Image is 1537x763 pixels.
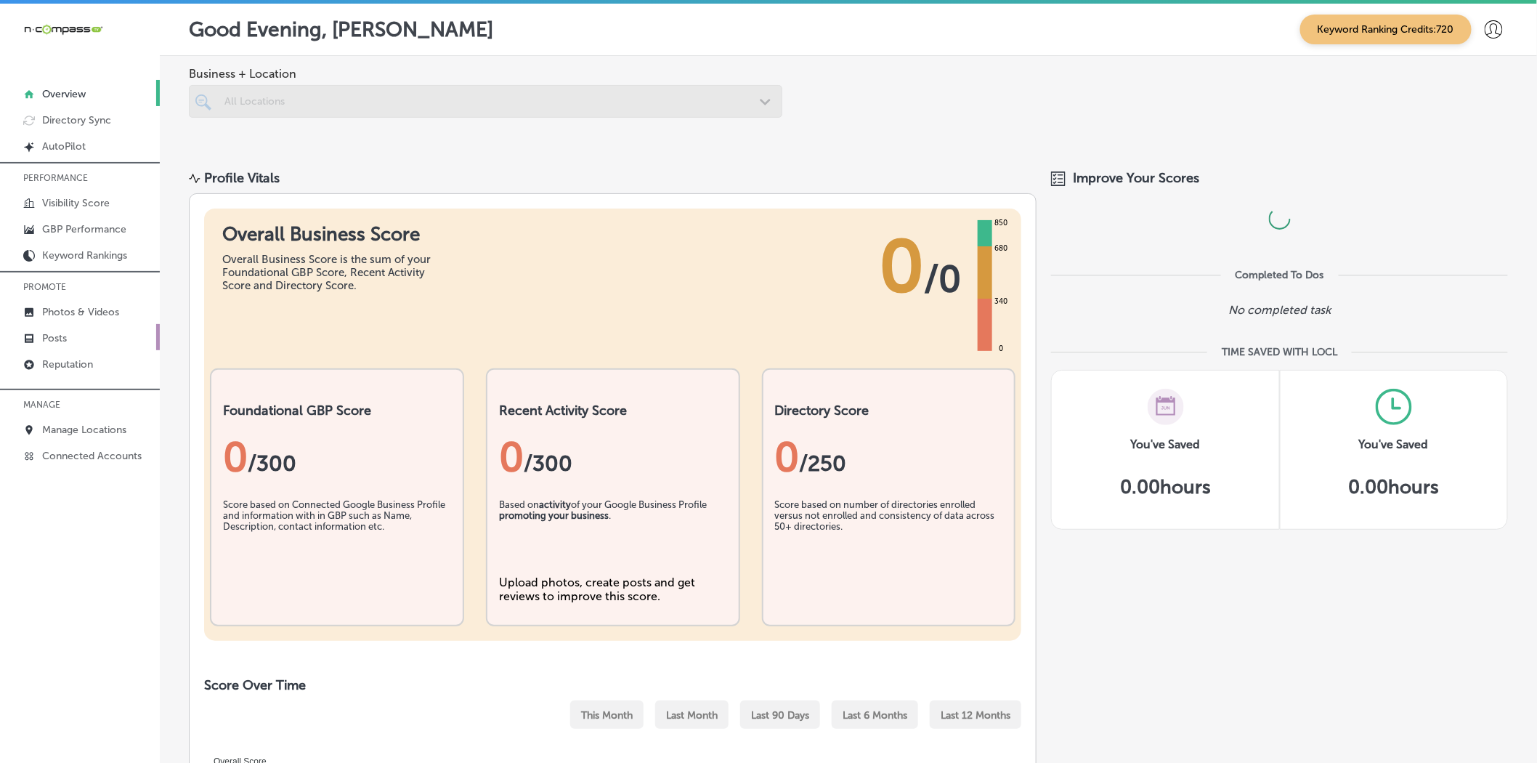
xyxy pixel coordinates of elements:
div: Based on of your Google Business Profile . [499,499,727,572]
h2: Score Over Time [204,677,1021,693]
span: /250 [800,451,847,477]
h5: 0.00 hours [1120,476,1211,498]
span: Last 12 Months [941,709,1010,722]
b: activity [539,499,571,510]
div: Completed To Dos [1236,269,1324,281]
div: Overall Business Score is the sum of your Foundational GBP Score, Recent Activity Score and Direc... [222,253,440,292]
p: Posts [42,332,67,344]
div: TIME SAVED WITH LOCL [1222,346,1337,358]
div: 0 [996,343,1006,355]
span: Last Month [666,709,718,722]
h2: Directory Score [775,403,1003,419]
div: Score based on Connected Google Business Profile and information with in GBP such as Name, Descri... [223,499,451,572]
span: 0 [879,223,924,310]
b: promoting your business [499,510,609,521]
p: Photos & Videos [42,306,119,318]
span: Keyword Ranking Credits: 720 [1300,15,1472,44]
div: 0 [499,433,727,481]
div: 850 [991,217,1010,229]
div: 340 [991,296,1010,307]
p: GBP Performance [42,223,126,235]
p: Visibility Score [42,197,110,209]
span: Last 6 Months [843,709,907,722]
h3: You've Saved [1359,437,1429,451]
div: Score based on number of directories enrolled versus not enrolled and consistency of data across ... [775,499,1003,572]
h2: Foundational GBP Score [223,403,451,419]
h1: Overall Business Score [222,223,440,246]
span: Last 90 Days [751,709,809,722]
span: Improve Your Scores [1073,170,1199,186]
img: 660ab0bf-5cc7-4cb8-ba1c-48b5ae0f18e60NCTV_CLogo_TV_Black_-500x88.png [23,23,103,36]
h5: 0.00 hours [1348,476,1439,498]
div: 680 [991,243,1010,254]
div: Upload photos, create posts and get reviews to improve this score. [499,576,727,603]
span: /300 [524,451,572,477]
p: Manage Locations [42,424,126,436]
span: / 300 [248,451,296,477]
p: Overview [42,88,86,100]
p: Directory Sync [42,114,111,126]
span: / 0 [924,257,961,301]
span: This Month [581,709,633,722]
span: Business + Location [189,67,782,81]
p: Keyword Rankings [42,249,127,262]
div: 0 [223,433,451,481]
p: No completed task [1228,303,1331,317]
h2: Recent Activity Score [499,403,727,419]
p: Reputation [42,358,93,371]
h3: You've Saved [1131,437,1201,451]
p: Connected Accounts [42,450,142,462]
p: AutoPilot [42,140,86,153]
div: 0 [775,433,1003,481]
div: Profile Vitals [204,170,280,186]
p: Good Evening, [PERSON_NAME] [189,17,493,41]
